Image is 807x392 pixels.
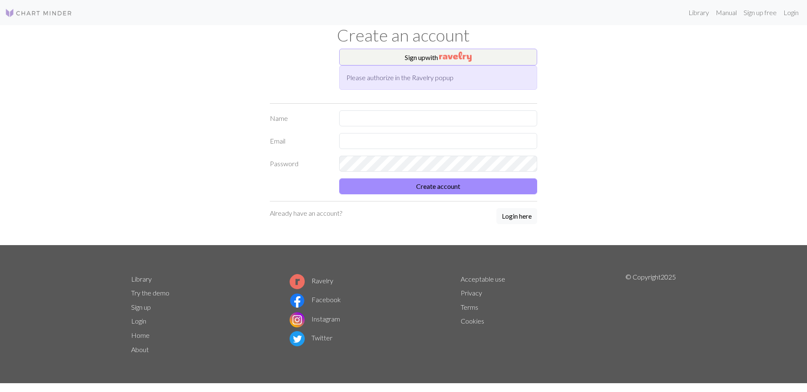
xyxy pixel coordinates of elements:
[625,272,676,357] p: © Copyright 2025
[496,208,537,224] button: Login here
[290,274,305,289] img: Ravelry logo
[290,312,305,327] img: Instagram logo
[126,25,681,45] h1: Create an account
[131,275,152,283] a: Library
[439,52,472,62] img: Ravelry
[270,208,342,218] p: Already have an account?
[290,293,305,308] img: Facebook logo
[5,8,72,18] img: Logo
[290,295,341,303] a: Facebook
[496,208,537,225] a: Login here
[290,334,332,342] a: Twitter
[339,65,537,90] div: Please authorize in the Ravelry popup
[339,178,537,194] button: Create account
[461,303,478,311] a: Terms
[131,289,169,297] a: Try the demo
[290,277,333,285] a: Ravelry
[780,4,802,21] a: Login
[131,331,150,339] a: Home
[265,156,334,172] label: Password
[131,345,149,353] a: About
[339,49,537,65] button: Sign upwith
[131,317,146,325] a: Login
[461,317,484,325] a: Cookies
[265,110,334,126] label: Name
[290,331,305,346] img: Twitter logo
[290,315,340,323] a: Instagram
[265,133,334,149] label: Email
[712,4,740,21] a: Manual
[461,289,482,297] a: Privacy
[740,4,780,21] a: Sign up free
[685,4,712,21] a: Library
[461,275,505,283] a: Acceptable use
[131,303,151,311] a: Sign up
